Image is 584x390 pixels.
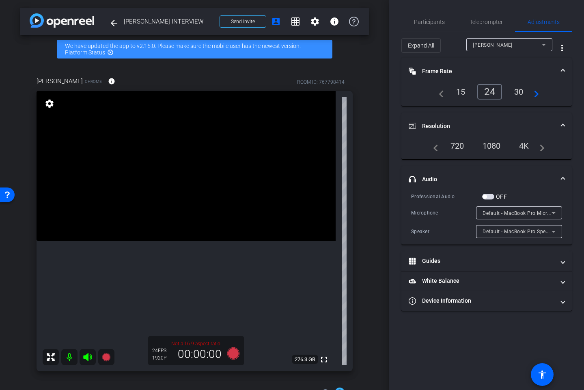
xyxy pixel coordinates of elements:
mat-expansion-panel-header: Resolution [401,113,572,139]
div: Resolution [401,139,572,159]
div: Speaker [411,227,476,236]
span: FPS [158,348,166,353]
div: 00:00:00 [172,347,227,361]
label: OFF [494,193,507,201]
mat-icon: navigate_next [529,87,539,97]
mat-icon: navigate_next [535,141,545,151]
span: [PERSON_NAME] [37,77,83,86]
a: Platform Status [65,49,105,56]
button: Expand All [401,38,441,53]
span: Expand All [408,38,434,53]
div: 1080 [476,139,507,153]
mat-icon: highlight_off [107,49,114,56]
mat-icon: info [330,17,339,26]
p: Not a 16:9 aspect ratio [152,340,240,347]
div: 24 [152,347,172,354]
span: Teleprompter [470,19,503,25]
mat-expansion-panel-header: Frame Rate [401,58,572,84]
mat-icon: arrow_back [109,18,119,28]
mat-icon: navigate_before [434,87,444,97]
mat-icon: more_vert [557,43,567,53]
button: Send invite [220,15,266,28]
div: Audio [401,192,572,245]
span: 276.3 GB [292,355,318,364]
mat-panel-title: Guides [409,257,555,265]
mat-icon: fullscreen [319,355,329,364]
div: Microphone [411,209,476,217]
mat-panel-title: Frame Rate [409,67,555,76]
span: Default - MacBook Pro Speakers (Built-in) [483,228,580,234]
img: app-logo [30,13,94,28]
div: ROOM ID: 767798414 [297,78,345,86]
mat-icon: accessibility [537,370,547,379]
mat-icon: navigate_before [429,141,438,151]
div: Frame Rate [401,84,572,106]
button: More Options for Adjustments Panel [552,38,572,58]
span: [PERSON_NAME] [473,42,513,48]
span: Participants [414,19,445,25]
mat-panel-title: Device Information [409,297,555,305]
mat-expansion-panel-header: Device Information [401,291,572,311]
div: 24 [477,84,502,100]
span: [PERSON_NAME] INTERVIEW [124,13,215,30]
span: Adjustments [528,19,560,25]
mat-icon: settings [310,17,320,26]
span: Send invite [231,18,255,25]
mat-expansion-panel-header: Audio [401,166,572,192]
div: 4K [513,139,535,153]
mat-panel-title: Audio [409,175,555,184]
div: 1920P [152,355,172,361]
mat-icon: grid_on [291,17,300,26]
mat-panel-title: White Balance [409,277,555,285]
div: 15 [450,85,472,99]
mat-icon: settings [44,99,55,108]
mat-icon: account_box [271,17,281,26]
mat-expansion-panel-header: Guides [401,251,572,271]
div: We have updated the app to v2.15.0. Please make sure the mobile user has the newest version. [57,40,332,58]
mat-icon: info [108,78,115,85]
mat-expansion-panel-header: White Balance [401,271,572,291]
span: Chrome [85,78,102,84]
div: Professional Audio [411,193,482,201]
div: 30 [508,85,530,99]
div: 720 [444,139,470,153]
mat-panel-title: Resolution [409,122,555,130]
